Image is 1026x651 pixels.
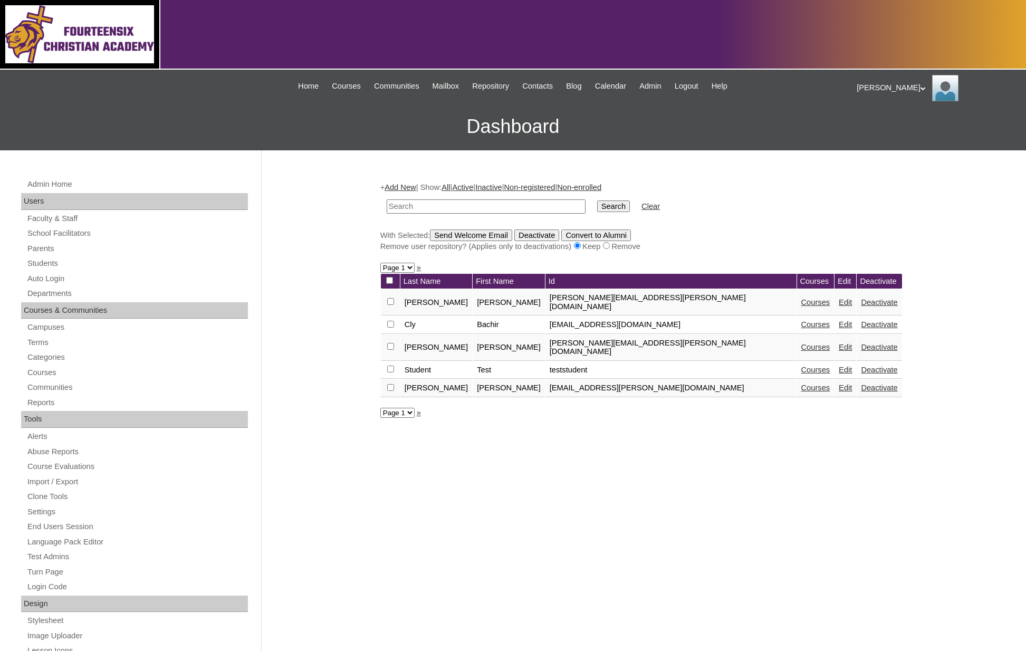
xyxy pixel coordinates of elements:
a: Courses [801,343,830,351]
div: Tools [21,411,248,428]
td: [PERSON_NAME] [400,379,473,397]
span: Admin [639,80,661,92]
a: Calendar [590,80,631,92]
a: Deactivate [861,366,897,374]
a: Active [452,183,473,192]
span: Logout [675,80,698,92]
a: Edit [839,366,852,374]
a: Courses [801,366,830,374]
td: [PERSON_NAME][EMAIL_ADDRESS][PERSON_NAME][DOMAIN_NAME] [545,334,797,361]
td: [PERSON_NAME] [400,289,473,315]
a: Inactive [475,183,502,192]
td: [PERSON_NAME] [400,334,473,361]
a: Deactivate [861,320,897,329]
div: Courses & Communities [21,302,248,319]
a: Alerts [26,430,248,443]
span: Calendar [595,80,626,92]
a: Stylesheet [26,614,248,627]
a: Parents [26,242,248,255]
a: Deactivate [861,384,897,392]
a: Settings [26,505,248,519]
span: Mailbox [433,80,459,92]
a: Admin Home [26,178,248,191]
a: Non-enrolled [557,183,601,192]
a: Edit [839,320,852,329]
a: Home [293,80,324,92]
div: + | Show: | | | | [380,182,903,252]
td: [PERSON_NAME][EMAIL_ADDRESS][PERSON_NAME][DOMAIN_NAME] [545,289,797,315]
input: Search [387,199,586,214]
a: Departments [26,287,248,300]
a: Deactivate [861,298,897,307]
td: Last Name [400,274,473,289]
span: Communities [374,80,419,92]
a: All [442,183,450,192]
td: Id [545,274,797,289]
div: Remove user repository? (Applies only to deactivations) Keep Remove [380,241,903,252]
a: Deactivate [861,343,897,351]
td: Edit [835,274,856,289]
a: Courses [801,384,830,392]
td: Bachir [473,316,545,334]
a: School Facilitators [26,227,248,240]
a: Communities [369,80,425,92]
a: Clear [641,202,660,210]
img: logo-white.png [5,5,154,63]
a: Edit [839,384,852,392]
a: Auto Login [26,272,248,285]
a: Admin [634,80,667,92]
a: Contacts [517,80,558,92]
a: Course Evaluations [26,460,248,473]
td: [EMAIL_ADDRESS][DOMAIN_NAME] [545,316,797,334]
a: Logout [669,80,704,92]
td: Student [400,361,473,379]
a: Campuses [26,321,248,334]
span: Blog [566,80,581,92]
a: Abuse Reports [26,445,248,458]
span: Contacts [522,80,553,92]
td: Deactivate [857,274,902,289]
td: [PERSON_NAME] [473,334,545,361]
span: Help [712,80,727,92]
a: Mailbox [427,80,465,92]
a: Edit [839,343,852,351]
input: Deactivate [514,229,559,241]
a: Students [26,257,248,270]
td: [EMAIL_ADDRESS][PERSON_NAME][DOMAIN_NAME] [545,379,797,397]
div: Users [21,193,248,210]
a: Faculty & Staff [26,212,248,225]
a: Language Pack Editor [26,535,248,549]
a: Categories [26,351,248,364]
img: Cody Abrahamson [932,75,958,101]
a: Non-registered [504,183,555,192]
td: Cly [400,316,473,334]
a: Import / Export [26,475,248,489]
a: Add New [385,183,416,192]
a: Reports [26,396,248,409]
span: Repository [472,80,509,92]
a: Courses [801,320,830,329]
a: » [417,408,421,417]
td: First Name [473,274,545,289]
a: Test Admins [26,550,248,563]
a: Courses [327,80,366,92]
input: Convert to Alumni [561,229,631,241]
td: [PERSON_NAME] [473,289,545,315]
a: Edit [839,298,852,307]
a: Clone Tools [26,490,248,503]
a: End Users Session [26,520,248,533]
td: Test [473,361,545,379]
div: Design [21,596,248,612]
input: Send Welcome Email [430,229,512,241]
div: [PERSON_NAME] [857,75,1015,101]
input: Search [597,200,630,212]
span: Home [298,80,319,92]
a: Turn Page [26,566,248,579]
td: Courses [797,274,835,289]
a: Login Code [26,580,248,593]
a: Repository [467,80,514,92]
a: Image Uploader [26,629,248,643]
div: With Selected: [380,229,903,252]
a: » [417,263,421,272]
td: teststudent [545,361,797,379]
